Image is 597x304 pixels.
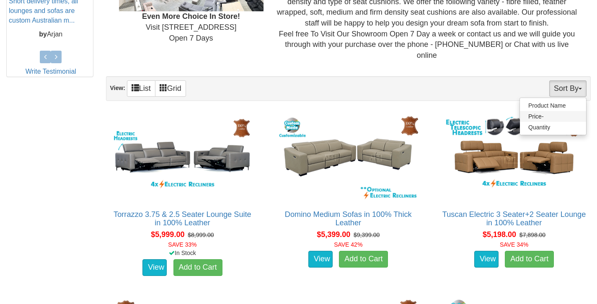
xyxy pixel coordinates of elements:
[520,111,586,122] a: Price-
[39,30,47,37] b: by
[334,241,362,248] font: SAVE 42%
[354,232,380,238] del: $9,399.00
[110,85,125,91] strong: View:
[188,232,214,238] del: $8,999.00
[127,80,155,97] a: List
[285,210,412,227] a: Domino Medium Sofas in 100% Thick Leather
[474,251,499,268] a: View
[519,232,545,238] del: $7,898.00
[339,251,388,268] a: Add to Cart
[114,210,251,227] a: Torrazzo 3.75 & 2.5 Seater Lounge Suite in 100% Leather
[173,259,222,276] a: Add to Cart
[317,230,350,239] span: $5,399.00
[142,12,240,21] b: Even More Choice In Store!
[168,241,196,248] font: SAVE 33%
[26,68,76,75] a: Write Testimonial
[520,100,586,111] a: Product Name
[308,251,333,268] a: View
[104,249,261,257] div: In Stock
[276,114,420,202] img: Domino Medium Sofas in 100% Thick Leather
[442,210,586,227] a: Tuscan Electric 3 Seater+2 Seater Lounge in 100% Leather
[500,241,528,248] font: SAVE 34%
[549,80,587,97] button: Sort By
[111,114,255,202] img: Torrazzo 3.75 & 2.5 Seater Lounge Suite in 100% Leather
[505,251,554,268] a: Add to Cart
[520,122,586,133] a: Quantity
[151,230,184,239] span: $5,999.00
[483,230,516,239] span: $5,198.00
[155,80,186,97] a: Grid
[142,259,167,276] a: View
[442,114,586,202] img: Tuscan Electric 3 Seater+2 Seater Lounge in 100% Leather
[9,29,93,39] p: Arjan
